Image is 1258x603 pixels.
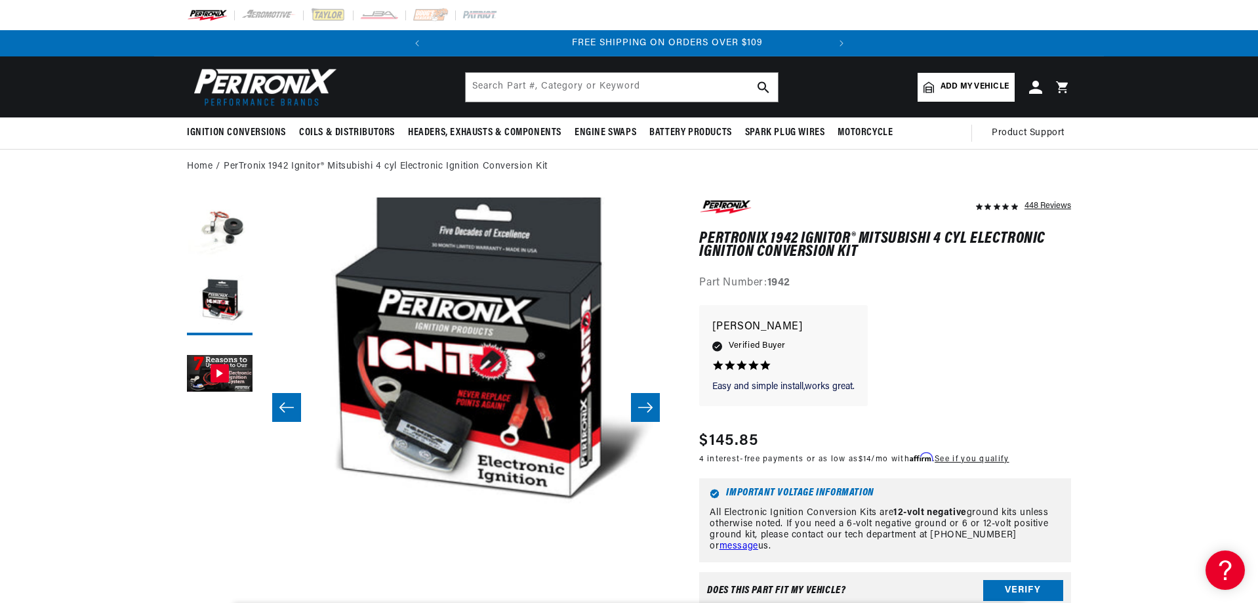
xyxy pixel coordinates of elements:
[918,73,1015,102] a: Add my vehicle
[710,508,1061,552] p: All Electronic Ignition Conversion Kits are ground kits unless otherwise noted. If you need a 6-v...
[631,393,660,422] button: Slide right
[729,339,785,353] span: Verified Buyer
[707,585,845,596] div: Does This part fit My vehicle?
[941,81,1009,93] span: Add my vehicle
[992,117,1071,149] summary: Product Support
[272,393,301,422] button: Slide left
[720,541,758,551] a: message
[749,73,778,102] button: search button
[828,30,855,56] button: Translation missing: en.sections.announcements.next_announcement
[699,275,1071,292] div: Part Number:
[935,455,1009,463] a: See if you qualify - Learn more about Affirm Financing (opens in modal)
[893,508,967,518] strong: 12-volt negative
[187,270,253,335] button: Load image 2 in gallery view
[224,159,548,174] a: PerTronix 1942 Ignitor® Mitsubishi 4 cyl Electronic Ignition Conversion Kit
[568,117,643,148] summary: Engine Swaps
[710,489,1061,499] h6: Important Voltage Information
[767,278,790,288] strong: 1942
[859,455,872,463] span: $14
[187,159,213,174] a: Home
[831,117,899,148] summary: Motorcycle
[712,381,855,394] p: Easy and simple install,works great.
[187,126,286,140] span: Ignition Conversions
[187,198,253,263] button: Load image 1 in gallery view
[401,117,568,148] summary: Headers, Exhausts & Components
[468,36,866,51] div: Announcement
[643,117,739,148] summary: Battery Products
[712,318,855,337] p: [PERSON_NAME]
[983,580,1063,601] button: Verify
[699,232,1071,259] h1: PerTronix 1942 Ignitor® Mitsubishi 4 cyl Electronic Ignition Conversion Kit
[649,126,732,140] span: Battery Products
[992,126,1065,140] span: Product Support
[187,159,1071,174] nav: breadcrumbs
[575,126,636,140] span: Engine Swaps
[293,117,401,148] summary: Coils & Distributors
[745,126,825,140] span: Spark Plug Wires
[187,117,293,148] summary: Ignition Conversions
[910,452,933,462] span: Affirm
[187,64,338,110] img: Pertronix
[699,429,758,453] span: $145.85
[572,38,763,48] span: FREE SHIPPING ON ORDERS OVER $109
[299,126,395,140] span: Coils & Distributors
[1025,198,1071,213] div: 448 Reviews
[408,126,561,140] span: Headers, Exhausts & Components
[404,30,430,56] button: Translation missing: en.sections.announcements.previous_announcement
[699,453,1009,465] p: 4 interest-free payments or as low as /mo with .
[739,117,832,148] summary: Spark Plug Wires
[154,30,1104,56] slideshow-component: Translation missing: en.sections.announcements.announcement_bar
[466,73,778,102] input: Search Part #, Category or Keyword
[468,36,866,51] div: 2 of 2
[838,126,893,140] span: Motorcycle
